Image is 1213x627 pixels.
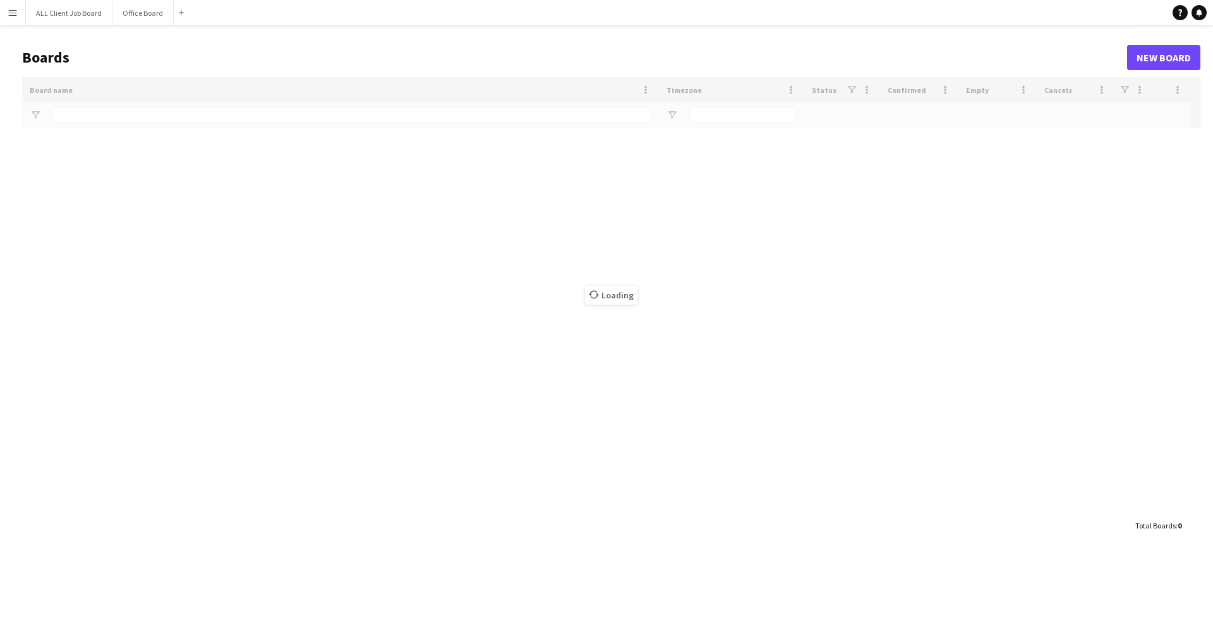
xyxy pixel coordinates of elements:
[22,48,1127,67] h1: Boards
[1135,513,1181,538] div: :
[1178,521,1181,530] span: 0
[26,1,112,25] button: ALL Client Job Board
[585,286,637,305] span: Loading
[1127,45,1200,70] a: New Board
[112,1,174,25] button: Office Board
[1135,521,1176,530] span: Total Boards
